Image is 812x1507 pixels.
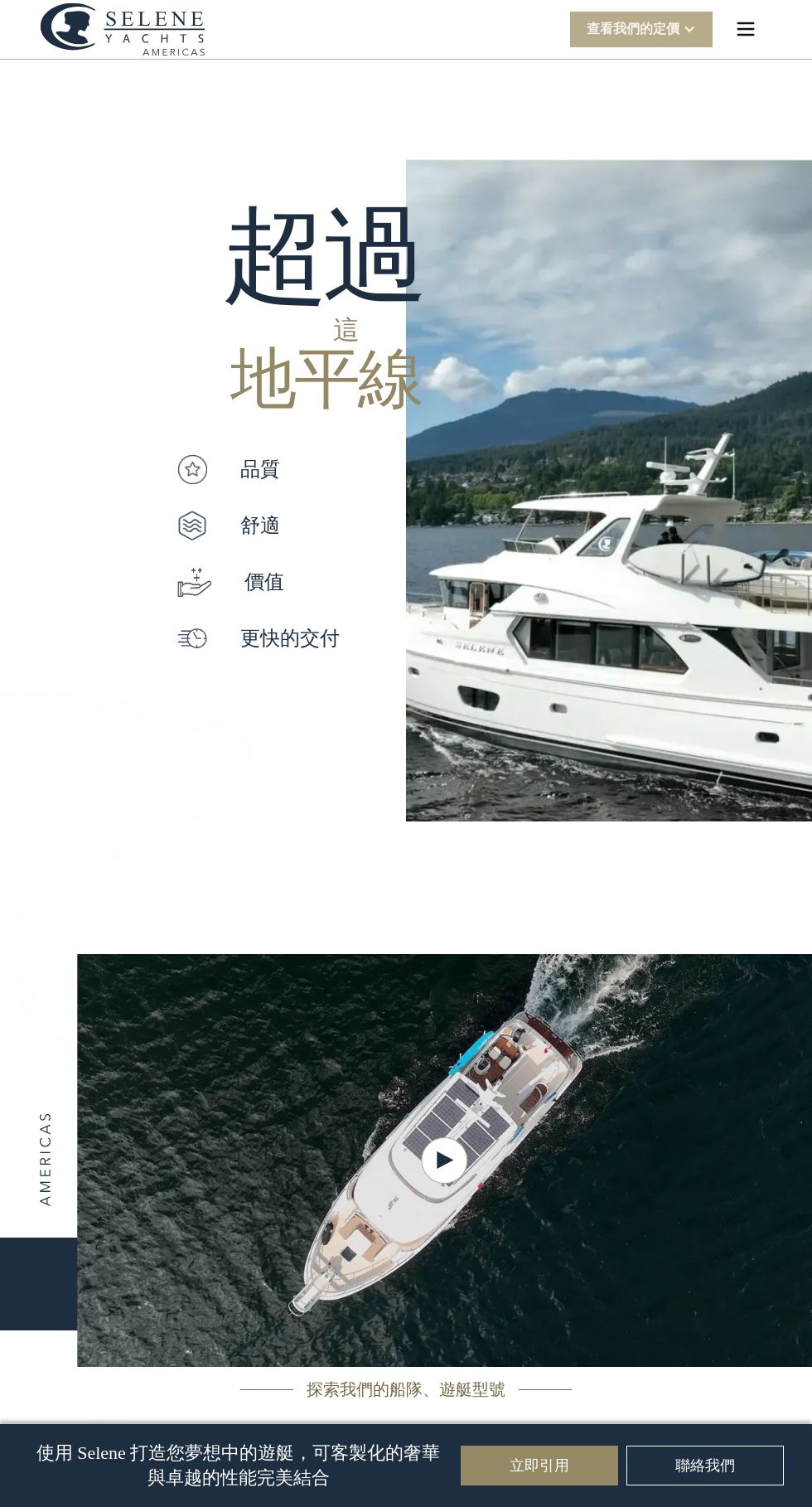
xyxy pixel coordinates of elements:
[570,12,713,47] div: 查看我們的定價
[230,335,422,414] font: 地平線
[307,1379,439,1399] font: 探索我們的船隊、
[510,1456,569,1474] font: 立即引用
[40,1114,51,1207] img: 標識
[719,2,772,56] div: 選單
[240,458,280,481] font: 品質
[177,623,207,653] img: 圖示
[222,197,422,315] font: 超過
[40,2,205,56] img: 標識
[177,567,211,597] img: 圖示
[439,1379,505,1399] font: 遊艇型號
[406,145,812,821] img: 長距離機動遊艇
[240,514,280,537] font: 舒適
[177,511,207,540] img: 圖示
[626,1446,784,1485] a: 聯絡我們
[244,570,284,594] font: 價值
[333,313,360,344] font: 這
[77,953,812,1368] iframe: YouTube Video
[675,1456,735,1474] font: 聯絡我們
[36,1442,441,1488] font: 使用 Selene 打造您夢想中的遊艇，可客製化的奢華與卓越的性能完美結合
[40,2,205,56] a: 家
[587,21,679,36] font: 查看我們的定價
[177,454,207,484] img: 圖示
[240,627,340,650] font: 更快的交付
[461,1446,618,1485] a: 立即引用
